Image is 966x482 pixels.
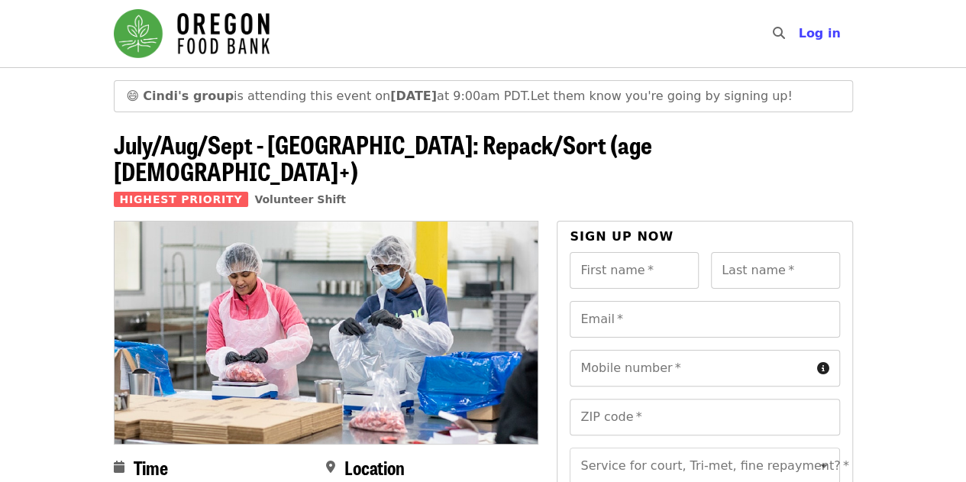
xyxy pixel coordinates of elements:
i: calendar icon [114,460,124,474]
span: Location [344,454,405,480]
span: Sign up now [570,229,674,244]
img: July/Aug/Sept - Beaverton: Repack/Sort (age 10+) organized by Oregon Food Bank [115,222,538,443]
span: July/Aug/Sept - [GEOGRAPHIC_DATA]: Repack/Sort (age [DEMOGRAPHIC_DATA]+) [114,126,652,189]
button: Open [813,455,835,477]
span: is attending this event on at 9:00am PDT. [143,89,530,103]
a: Volunteer Shift [254,193,346,205]
button: Log in [786,18,852,49]
i: circle-info icon [817,361,829,376]
input: Last name [711,252,840,289]
input: ZIP code [570,399,839,435]
span: Log in [798,26,840,40]
strong: [DATE] [390,89,437,103]
span: Highest Priority [114,192,249,207]
input: Email [570,301,839,338]
input: Search [793,15,806,52]
i: search icon [772,26,784,40]
strong: Cindi's group [143,89,234,103]
span: grinning face emoji [127,89,140,103]
input: Mobile number [570,350,810,387]
span: Let them know you're going by signing up! [530,89,792,103]
img: Oregon Food Bank - Home [114,9,270,58]
input: First name [570,252,699,289]
span: Time [134,454,168,480]
i: map-marker-alt icon [326,460,335,474]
